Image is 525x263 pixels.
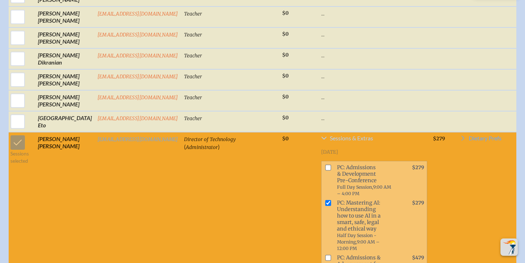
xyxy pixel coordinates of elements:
[282,73,289,79] span: $0
[282,136,289,142] span: $0
[35,48,95,69] td: [PERSON_NAME] Dikranian
[337,233,376,245] span: Half Day Session - Morning,
[321,114,427,122] p: ...
[184,136,236,143] span: Director of Technology
[334,163,395,198] span: PC: Admissions & Development Pre-Conference
[35,6,95,27] td: [PERSON_NAME] [PERSON_NAME]
[460,135,502,144] a: Dietary Prefs
[35,27,95,48] td: [PERSON_NAME] [PERSON_NAME]
[282,52,289,58] span: $0
[35,69,95,90] td: [PERSON_NAME] [PERSON_NAME]
[337,184,373,190] span: Full Day Session,
[184,95,202,101] span: Teacher
[97,136,178,143] a: [EMAIL_ADDRESS][DOMAIN_NAME]
[412,165,424,171] span: $279
[97,115,178,122] a: [EMAIL_ADDRESS][DOMAIN_NAME]
[433,136,445,142] span: $279
[321,135,427,144] a: Sessions & Extras
[321,31,427,38] p: ...
[184,32,202,38] span: Teacher
[282,94,289,100] span: $0
[184,11,202,17] span: Teacher
[334,198,395,253] span: PC: Mastering AI: Understanding how to use AI in a smart, safe, legal and ethical way
[97,11,178,17] a: [EMAIL_ADDRESS][DOMAIN_NAME]
[97,53,178,59] a: [EMAIL_ADDRESS][DOMAIN_NAME]
[184,115,202,122] span: Teacher
[97,95,178,101] a: [EMAIL_ADDRESS][DOMAIN_NAME]
[35,111,95,132] td: [GEOGRAPHIC_DATA] Eto
[184,53,202,59] span: Teacher
[97,32,178,38] a: [EMAIL_ADDRESS][DOMAIN_NAME]
[321,10,427,17] p: ...
[321,93,427,101] p: ...
[184,143,186,150] span: (
[321,52,427,59] p: ...
[321,73,427,80] p: ...
[282,10,289,16] span: $0
[412,200,424,206] span: $279
[321,149,338,155] span: [DATE]
[184,74,202,80] span: Teacher
[502,240,516,254] img: To the top
[282,31,289,37] span: $0
[186,144,218,150] span: Administrator
[35,90,95,111] td: [PERSON_NAME] [PERSON_NAME]
[218,143,220,150] span: )
[97,74,178,80] a: [EMAIL_ADDRESS][DOMAIN_NAME]
[330,135,373,141] span: Sessions & Extras
[469,135,502,141] span: Dietary Prefs
[337,239,380,251] span: 9:00 AM – 12:00 PM
[500,238,518,256] button: Scroll Top
[412,255,424,261] span: $479
[282,115,289,121] span: $0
